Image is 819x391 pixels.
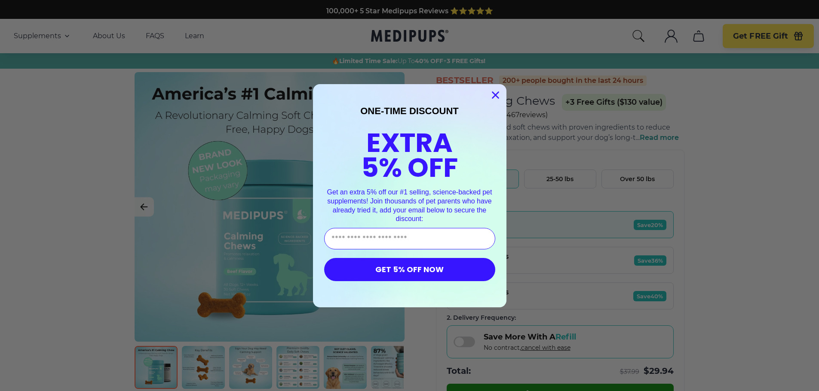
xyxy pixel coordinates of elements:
[488,88,503,103] button: Close dialog
[327,188,492,222] span: Get an extra 5% off our #1 selling, science-backed pet supplements! Join thousands of pet parents...
[360,106,459,116] span: ONE-TIME DISCOUNT
[324,258,495,281] button: GET 5% OFF NOW
[361,149,458,186] span: 5% OFF
[366,124,453,161] span: EXTRA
